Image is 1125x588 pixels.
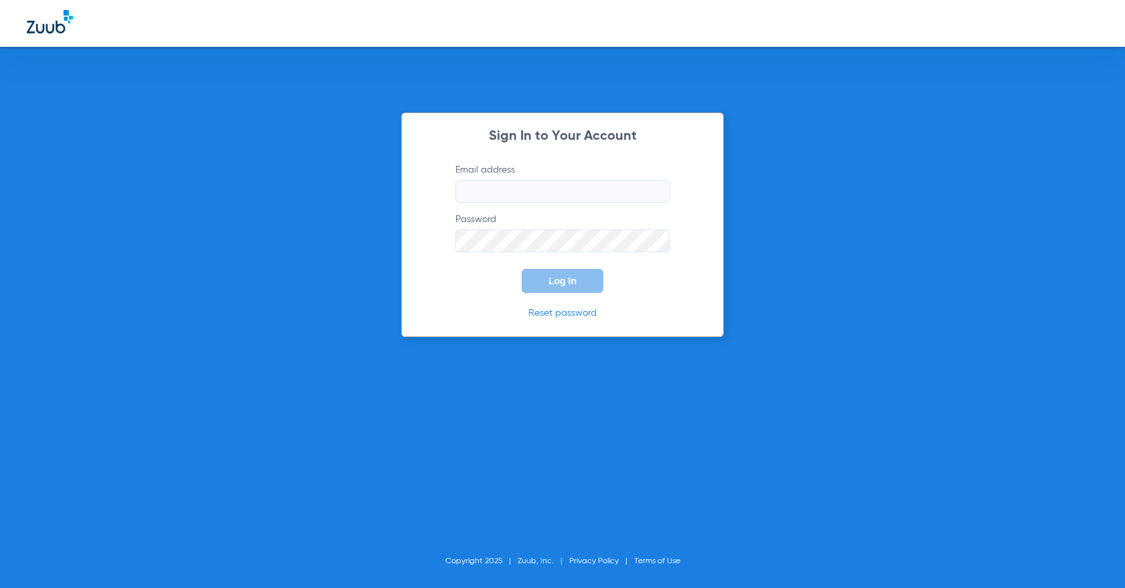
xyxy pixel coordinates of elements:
[435,130,690,143] h2: Sign In to Your Account
[522,269,603,293] button: Log In
[518,555,569,568] li: Zuub, Inc.
[455,163,670,203] label: Email address
[455,229,670,252] input: Password
[445,555,518,568] li: Copyright 2025
[455,213,670,252] label: Password
[569,557,619,565] a: Privacy Policy
[634,557,680,565] a: Terms of Use
[528,308,597,318] a: Reset password
[455,180,670,203] input: Email address
[548,276,577,286] span: Log In
[27,10,73,33] img: Zuub Logo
